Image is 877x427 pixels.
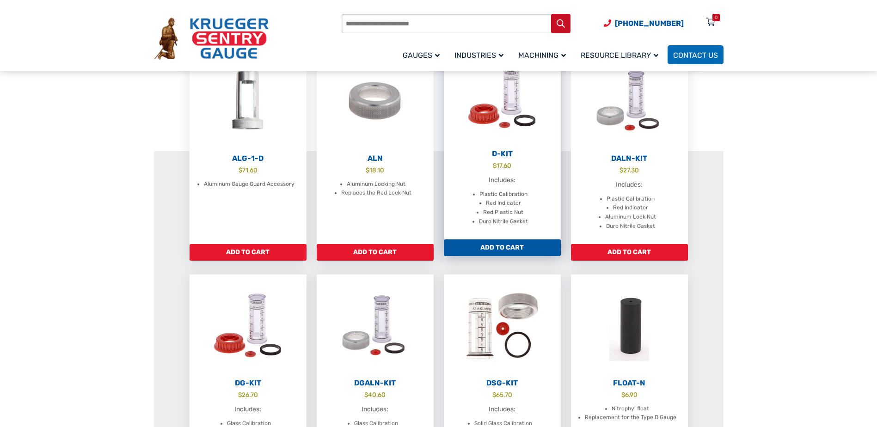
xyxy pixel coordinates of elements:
bdi: 65.70 [492,391,512,398]
span: Resource Library [581,51,658,60]
img: D-Kit [444,45,561,147]
img: ALG-OF [190,50,307,152]
li: Nitrophyl float [612,404,649,414]
li: Aluminum Gauge Guard Accessory [204,180,294,189]
span: $ [492,391,496,398]
li: Duro Nitrile Gasket [606,222,655,231]
a: Add to cart: “ALN” [317,244,434,261]
span: [PHONE_NUMBER] [615,19,684,28]
span: $ [493,162,497,169]
a: Add to cart: “DALN-Kit” [571,244,688,261]
li: Plastic Calibration [607,195,655,204]
li: Red Indicator [486,199,521,208]
h2: DSG-Kit [444,378,561,388]
li: Red Indicator [613,203,648,213]
span: Contact Us [673,51,718,60]
img: ALN [317,50,434,152]
h2: Float-N [571,378,688,388]
p: Includes: [326,404,424,415]
a: Add to cart: “D-Kit” [444,239,561,256]
img: DALN-Kit [571,50,688,152]
a: Add to cart: “ALG-1-D” [190,244,307,261]
a: Phone Number (920) 434-8860 [604,18,684,29]
bdi: 40.60 [364,391,386,398]
li: Replaces the Red Lock Nut [341,189,411,198]
li: Plastic Calibration [479,190,527,199]
li: Replacement for the Type D Gauge [585,413,676,422]
span: $ [364,391,368,398]
li: Aluminum Lock Nut [605,213,656,222]
span: Industries [454,51,503,60]
p: Includes: [199,404,297,415]
h2: ALG-1-D [190,154,307,163]
bdi: 18.10 [366,166,384,174]
a: Contact Us [668,45,724,64]
img: DG-Kit [190,274,307,376]
a: Industries [449,44,513,66]
bdi: 27.30 [619,166,639,174]
div: 0 [715,14,718,21]
bdi: 6.90 [621,391,638,398]
h2: DALN-Kit [571,154,688,163]
span: $ [366,166,369,174]
span: $ [239,166,242,174]
a: DALN-Kit $27.30 Includes: Plastic Calibration Red Indicator Aluminum Lock Nut Duro Nitrile Gasket [571,50,688,244]
a: Resource Library [575,44,668,66]
img: DGALN-Kit [317,274,434,376]
bdi: 71.60 [239,166,258,174]
a: Machining [513,44,575,66]
li: Aluminum Locking Nut [347,180,405,189]
img: Krueger Sentry Gauge [154,18,269,60]
a: D-Kit $17.60 Includes: Plastic Calibration Red Indicator Red Plastic Nut Duro Nitrile Gasket [444,45,561,239]
span: Gauges [403,51,440,60]
a: ALG-1-D $71.60 Aluminum Gauge Guard Accessory [190,50,307,244]
h2: DG-Kit [190,378,307,388]
span: $ [238,391,242,398]
h2: ALN [317,154,434,163]
span: $ [621,391,625,398]
bdi: 17.60 [493,162,511,169]
img: Float-N [571,274,688,376]
p: Includes: [453,175,552,185]
li: Duro Nitrile Gasket [479,217,528,226]
h2: D-Kit [444,149,561,159]
a: ALN $18.10 Aluminum Locking Nut Replaces the Red Lock Nut [317,50,434,244]
a: Gauges [397,44,449,66]
li: Red Plastic Nut [483,208,523,217]
img: DSG-Kit [444,274,561,376]
p: Includes: [580,180,679,190]
span: Machining [518,51,566,60]
bdi: 26.70 [238,391,258,398]
span: $ [619,166,623,174]
h2: DGALN-Kit [317,378,434,388]
p: Includes: [453,404,552,415]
